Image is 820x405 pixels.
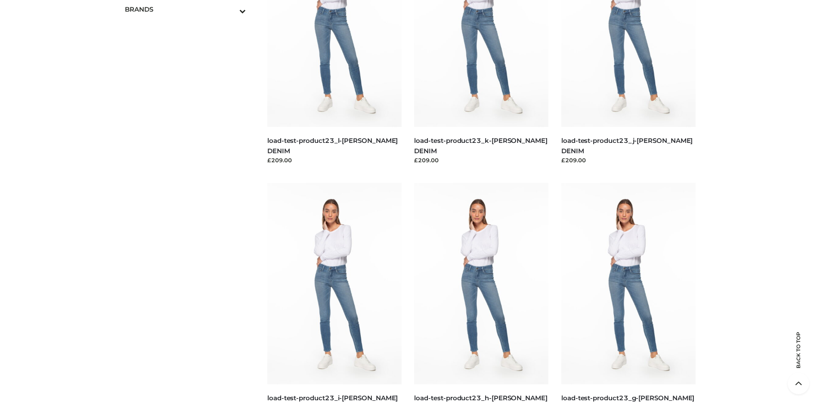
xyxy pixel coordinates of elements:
div: £209.00 [561,156,696,164]
a: load-test-product23_l-[PERSON_NAME] DENIM [267,136,398,155]
span: Back to top [788,347,809,368]
a: load-test-product23_k-[PERSON_NAME] DENIM [414,136,547,155]
span: BRANDS [125,4,246,14]
div: £209.00 [267,156,402,164]
a: load-test-product23_j-[PERSON_NAME] DENIM [561,136,693,155]
div: £209.00 [414,156,548,164]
